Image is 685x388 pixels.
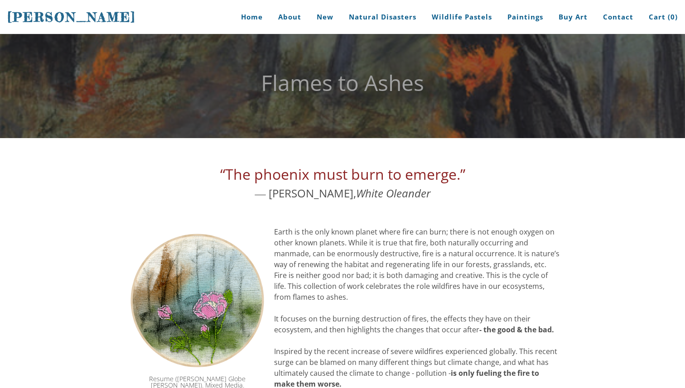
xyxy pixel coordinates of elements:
[671,12,675,21] span: 0
[7,9,136,26] a: [PERSON_NAME]
[7,10,136,25] span: [PERSON_NAME]
[261,68,424,97] font: Flames to Ashes
[356,186,430,201] font: White Oleander
[479,325,554,335] strong: - the good & the bad.
[220,164,465,184] font: “The phoenix must burn to emerge.”
[125,226,270,374] img: wildflower wildfire
[220,168,465,201] font: ― [PERSON_NAME],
